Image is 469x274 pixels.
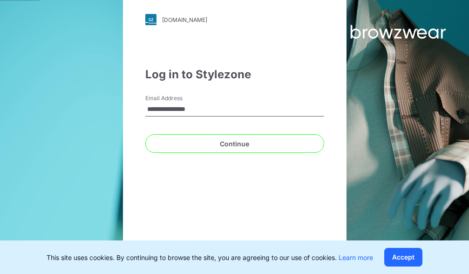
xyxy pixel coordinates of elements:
label: Email Address [145,94,211,103]
img: browzwear-logo.73288ffb.svg [329,23,446,40]
a: [DOMAIN_NAME] [145,14,324,25]
a: Learn more [339,253,373,261]
div: Log in to Stylezone [145,66,324,83]
div: [DOMAIN_NAME] [162,16,207,23]
img: svg+xml;base64,PHN2ZyB3aWR0aD0iMjgiIGhlaWdodD0iMjgiIHZpZXdCb3g9IjAgMCAyOCAyOCIgZmlsbD0ibm9uZSIgeG... [145,14,156,25]
p: This site uses cookies. By continuing to browse the site, you are agreeing to our use of cookies. [47,253,373,262]
button: Accept [384,248,422,267]
button: Continue [145,134,324,153]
